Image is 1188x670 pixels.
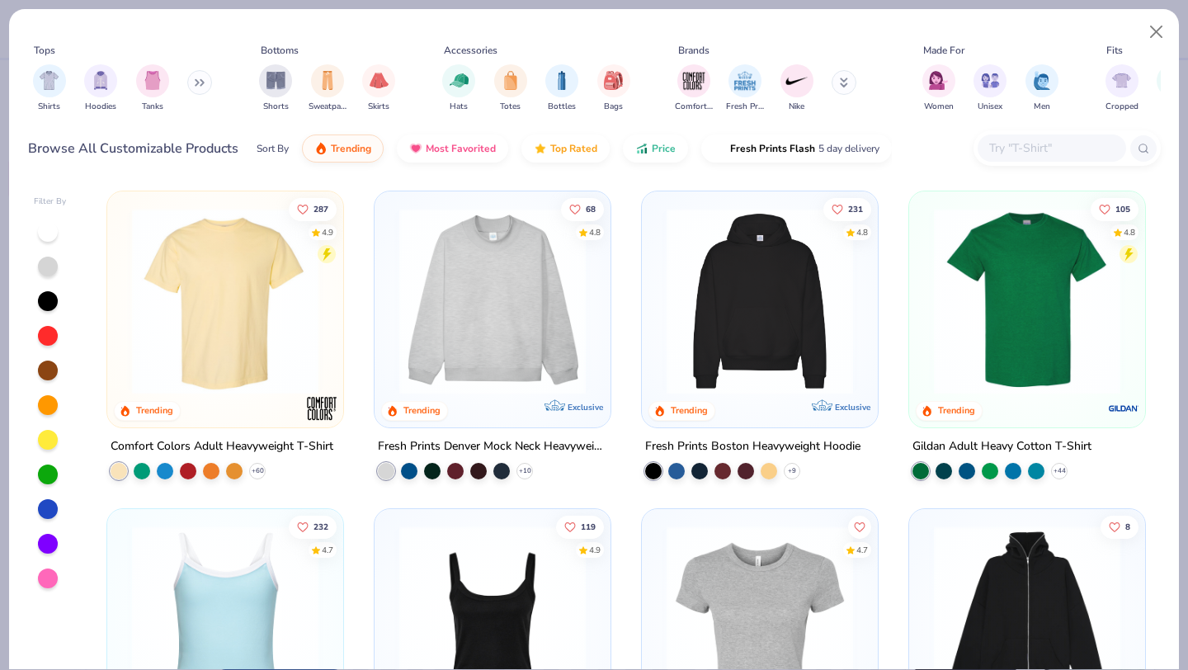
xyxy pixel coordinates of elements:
[92,71,110,90] img: Hoodies Image
[581,522,596,531] span: 119
[623,134,688,163] button: Price
[309,64,346,113] button: filter button
[136,64,169,113] button: filter button
[545,64,578,113] div: filter for Bottles
[314,522,329,531] span: 232
[442,64,475,113] div: filter for Hats
[701,134,892,163] button: Fresh Prints Flash5 day delivery
[426,142,496,155] span: Most Favorited
[84,64,117,113] div: filter for Hoodies
[144,71,162,90] img: Tanks Image
[38,101,60,113] span: Shirts
[645,436,860,457] div: Fresh Prints Boston Heavyweight Hoodie
[85,101,116,113] span: Hoodies
[259,64,292,113] button: filter button
[309,64,346,113] div: filter for Sweatpants
[33,64,66,113] div: filter for Shirts
[922,64,955,113] button: filter button
[362,64,395,113] div: filter for Skirts
[257,141,289,156] div: Sort By
[290,515,337,538] button: Like
[681,68,706,93] img: Comfort Colors Image
[494,64,527,113] div: filter for Totes
[604,101,623,113] span: Bags
[34,43,55,58] div: Tops
[314,142,328,155] img: trending.gif
[675,101,713,113] span: Comfort Colors
[136,64,169,113] div: filter for Tanks
[1124,226,1135,238] div: 4.8
[1025,64,1058,113] div: filter for Men
[545,64,578,113] button: filter button
[252,466,264,476] span: + 60
[1033,71,1051,90] img: Men Image
[1053,466,1065,476] span: + 44
[323,226,334,238] div: 4.9
[259,64,292,113] div: filter for Shorts
[370,71,389,90] img: Skirts Image
[378,436,607,457] div: Fresh Prints Denver Mock Neck Heavyweight Sweatshirt
[1105,101,1138,113] span: Cropped
[856,226,868,238] div: 4.8
[848,515,871,538] button: Like
[726,64,764,113] button: filter button
[1105,64,1138,113] div: filter for Cropped
[848,205,863,213] span: 231
[444,43,497,58] div: Accessories
[568,402,603,413] span: Exclusive
[597,64,630,113] button: filter button
[733,68,757,93] img: Fresh Prints Image
[266,71,285,90] img: Shorts Image
[652,142,676,155] span: Price
[726,64,764,113] div: filter for Fresh Prints
[521,134,610,163] button: Top Rated
[973,64,1006,113] button: filter button
[1034,101,1050,113] span: Men
[978,101,1002,113] span: Unisex
[586,205,596,213] span: 68
[658,208,861,394] img: 91acfc32-fd48-4d6b-bdad-a4c1a30ac3fc
[675,64,713,113] div: filter for Comfort Colors
[678,43,709,58] div: Brands
[331,142,371,155] span: Trending
[548,101,576,113] span: Bottles
[1141,17,1172,48] button: Close
[604,71,622,90] img: Bags Image
[263,101,289,113] span: Shorts
[450,101,468,113] span: Hats
[780,64,813,113] button: filter button
[988,139,1115,158] input: Try "T-Shirt"
[305,392,338,425] img: Comfort Colors logo
[290,197,337,220] button: Like
[397,134,508,163] button: Most Favorited
[594,208,797,394] img: a90f7c54-8796-4cb2-9d6e-4e9644cfe0fe
[912,436,1091,457] div: Gildan Adult Heavy Cotton T-Shirt
[1115,205,1130,213] span: 105
[450,71,469,90] img: Hats Image
[553,71,571,90] img: Bottles Image
[1025,64,1058,113] button: filter button
[500,101,521,113] span: Totes
[823,197,871,220] button: Like
[1105,64,1138,113] button: filter button
[1112,71,1131,90] img: Cropped Image
[556,515,604,538] button: Like
[589,226,601,238] div: 4.8
[309,101,346,113] span: Sweatpants
[302,134,384,163] button: Trending
[1106,392,1139,425] img: Gildan logo
[534,142,547,155] img: TopRated.gif
[789,101,804,113] span: Nike
[323,544,334,556] div: 4.7
[318,71,337,90] img: Sweatpants Image
[929,71,948,90] img: Women Image
[33,64,66,113] button: filter button
[597,64,630,113] div: filter for Bags
[502,71,520,90] img: Totes Image
[973,64,1006,113] div: filter for Unisex
[519,466,531,476] span: + 10
[362,64,395,113] button: filter button
[856,544,868,556] div: 4.7
[124,208,327,394] img: 029b8af0-80e6-406f-9fdc-fdf898547912
[561,197,604,220] button: Like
